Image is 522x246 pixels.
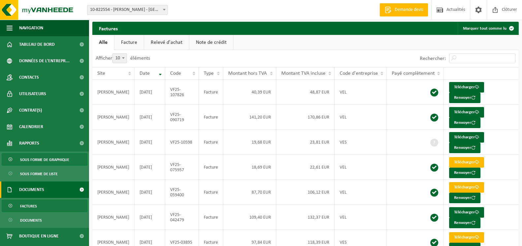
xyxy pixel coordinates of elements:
[135,105,165,130] td: [DATE]
[335,180,387,205] td: VEL
[92,180,135,205] td: [PERSON_NAME]
[19,86,46,102] span: Utilisateurs
[449,232,484,243] a: Télécharger
[276,105,335,130] td: 170,86 EUR
[449,93,480,103] button: Renvoyer
[135,180,165,205] td: [DATE]
[335,105,387,130] td: VEL
[19,119,43,135] span: Calendrier
[204,71,214,76] span: Type
[92,105,135,130] td: [PERSON_NAME]
[20,200,37,212] span: Factures
[223,205,276,230] td: 109,40 EUR
[92,130,135,155] td: [PERSON_NAME]
[87,5,168,14] span: 10-822554 - E.LECLERCQ - FLORIFFOUX
[113,54,127,63] span: 10
[276,180,335,205] td: 106,12 EUR
[19,36,55,53] span: Tableau de bord
[449,107,484,118] a: Télécharger
[20,168,58,180] span: Sous forme de liste
[92,22,124,35] h2: Factures
[449,132,484,143] a: Télécharger
[2,167,87,180] a: Sous forme de liste
[228,71,267,76] span: Montant hors TVA
[114,35,144,50] a: Facture
[449,118,480,128] button: Renvoyer
[19,69,39,86] span: Contacts
[165,155,199,180] td: VF25-075957
[20,153,69,166] span: Sous forme de graphique
[420,56,446,61] label: Rechercher:
[223,130,276,155] td: 19,68 EUR
[170,71,181,76] span: Code
[458,22,518,35] button: Marquer tout comme lu
[92,155,135,180] td: [PERSON_NAME]
[92,205,135,230] td: [PERSON_NAME]
[276,130,335,155] td: 23,81 EUR
[2,200,87,212] a: Factures
[92,35,114,50] a: Alle
[393,7,425,13] span: Demande devis
[223,155,276,180] td: 18,69 EUR
[20,214,42,227] span: Documents
[392,71,435,76] span: Payé complètement
[335,80,387,105] td: VEL
[223,180,276,205] td: 87,70 EUR
[199,180,223,205] td: Facture
[165,130,199,155] td: VF25-10598
[2,153,87,166] a: Sous forme de graphique
[199,130,223,155] td: Facture
[335,130,387,155] td: VES
[97,71,105,76] span: Site
[223,80,276,105] td: 40,39 EUR
[92,80,135,105] td: [PERSON_NAME]
[96,56,150,61] label: Afficher éléments
[165,205,199,230] td: VF25-042479
[2,214,87,226] a: Documents
[281,71,325,76] span: Montant TVA incluse
[380,3,428,16] a: Demande devis
[449,193,480,203] button: Renvoyer
[139,71,150,76] span: Date
[199,205,223,230] td: Facture
[335,205,387,230] td: VEL
[19,181,44,198] span: Documents
[335,155,387,180] td: VEL
[223,105,276,130] td: 141,20 EUR
[112,53,127,63] span: 10
[19,20,43,36] span: Navigation
[276,80,335,105] td: 48,87 EUR
[165,180,199,205] td: VF25-059400
[449,182,484,193] a: Télécharger
[144,35,189,50] a: Relevé d'achat
[199,105,223,130] td: Facture
[135,155,165,180] td: [DATE]
[449,82,484,93] a: Télécharger
[135,130,165,155] td: [DATE]
[19,228,59,244] span: Boutique en ligne
[449,143,480,153] button: Renvoyer
[165,80,199,105] td: VF25-107826
[199,155,223,180] td: Facture
[135,80,165,105] td: [DATE]
[449,218,480,228] button: Renvoyer
[340,71,378,76] span: Code d'entreprise
[276,155,335,180] td: 22,61 EUR
[189,35,233,50] a: Note de crédit
[276,205,335,230] td: 132,37 EUR
[19,102,42,119] span: Contrat(s)
[449,207,484,218] a: Télécharger
[19,53,70,69] span: Données de l'entrepr...
[449,157,484,168] a: Télécharger
[199,80,223,105] td: Facture
[135,205,165,230] td: [DATE]
[19,135,39,151] span: Rapports
[165,105,199,130] td: VF25-090719
[449,168,480,178] button: Renvoyer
